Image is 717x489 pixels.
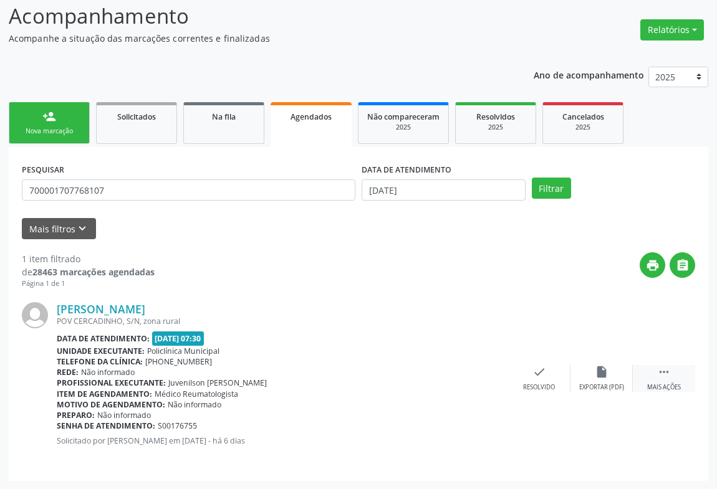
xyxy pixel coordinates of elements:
[75,222,89,235] i: keyboard_arrow_down
[57,435,508,446] p: Solicitado por [PERSON_NAME] em [DATE] - há 6 dias
[595,365,609,379] i: insert_drive_file
[42,110,56,123] div: person_add
[145,356,212,367] span: [PHONE_NUMBER]
[22,302,48,328] img: img
[22,265,155,278] div: de
[22,179,355,201] input: Nome, CNS
[9,32,498,45] p: Acompanhe a situação das marcações correntes e finalizadas
[362,179,526,201] input: Selecione um intervalo
[657,365,671,379] i: 
[367,112,440,122] span: Não compareceram
[57,333,150,344] b: Data de atendimento:
[57,302,145,316] a: [PERSON_NAME]
[640,252,665,278] button: print
[22,278,155,289] div: Página 1 de 1
[532,365,546,379] i: check
[22,252,155,265] div: 1 item filtrado
[57,367,79,377] b: Rede:
[97,410,151,420] span: Não informado
[579,383,624,392] div: Exportar (PDF)
[22,160,64,179] label: PESQUISAR
[18,126,80,136] div: Nova marcação
[367,123,440,132] div: 2025
[57,356,143,367] b: Telefone da clínica:
[81,367,135,377] span: Não informado
[57,389,152,399] b: Item de agendamento:
[640,19,704,40] button: Relatórios
[168,399,221,410] span: Não informado
[464,123,527,132] div: 2025
[291,112,332,122] span: Agendados
[152,331,205,346] span: [DATE] 07:30
[552,123,614,132] div: 2025
[9,1,498,32] p: Acompanhamento
[362,160,451,179] label: DATA DE ATENDIMENTO
[32,266,155,278] strong: 28463 marcações agendadas
[647,383,681,392] div: Mais ações
[212,112,236,122] span: Na fila
[117,112,156,122] span: Solicitados
[646,259,660,272] i: print
[57,399,165,410] b: Motivo de agendamento:
[534,67,644,82] p: Ano de acompanhamento
[676,259,690,272] i: 
[57,410,95,420] b: Preparo:
[523,383,555,392] div: Resolvido
[57,316,508,326] div: POV CERCADINHO, S/N, zona rural
[57,377,166,388] b: Profissional executante:
[57,346,145,356] b: Unidade executante:
[532,178,571,199] button: Filtrar
[168,377,267,388] span: Juvenilson [PERSON_NAME]
[562,112,604,122] span: Cancelados
[147,346,219,356] span: Policlínica Municipal
[670,252,695,278] button: 
[155,389,238,399] span: Médico Reumatologista
[22,218,96,240] button: Mais filtroskeyboard_arrow_down
[158,420,197,431] span: S00176755
[57,420,155,431] b: Senha de atendimento:
[476,112,515,122] span: Resolvidos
